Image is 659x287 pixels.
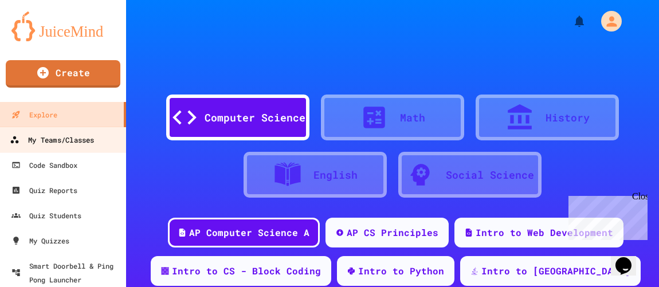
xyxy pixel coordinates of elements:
div: Quiz Reports [11,183,77,197]
div: Intro to CS - Block Coding [172,264,321,278]
div: My Account [589,8,625,34]
iframe: chat widget [611,241,648,276]
div: Computer Science [205,110,305,125]
div: Chat with us now!Close [5,5,79,73]
div: My Notifications [551,11,589,31]
div: AP CS Principles [347,226,438,239]
div: AP Computer Science A [189,226,309,239]
div: Quiz Students [11,209,81,222]
div: Code Sandbox [11,158,77,172]
div: Intro to [GEOGRAPHIC_DATA] [481,264,630,278]
div: English [313,167,358,183]
div: Math [400,110,425,125]
div: My Teams/Classes [10,133,94,147]
div: Smart Doorbell & Ping Pong Launcher [11,259,121,286]
iframe: chat widget [564,191,648,240]
a: Create [6,60,120,88]
div: History [546,110,590,125]
img: logo-orange.svg [11,11,115,41]
div: My Quizzes [11,234,69,247]
div: Social Science [446,167,534,183]
div: Explore [11,108,57,121]
div: Intro to Python [358,264,444,278]
div: Intro to Web Development [476,226,613,239]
